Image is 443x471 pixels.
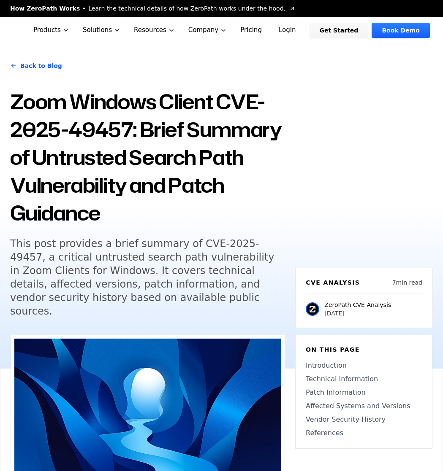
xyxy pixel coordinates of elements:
a: References [306,428,422,438]
h5: This post provides a brief summary of CVE-2025-49457, a critical untrusted search path vulnerabil... [10,237,285,318]
a: How ZeroPath WorksLearn the technical details of how ZeroPath works under the hood. [10,4,296,13]
button: Company [182,17,234,43]
button: Solutions [76,17,127,43]
button: Resources [127,17,182,43]
p: 7 min read [392,278,422,287]
a: Pricing [234,17,269,43]
a: Technical Information [306,374,422,384]
a: Login [269,23,306,38]
p: ZeroPath CVE Analysis [324,301,391,309]
a: Book Demo [372,23,429,38]
a: Introduction [306,361,422,371]
a: Affected Systems and Versions [306,401,422,411]
a: Patch Information [306,388,422,398]
h1: Zoom Windows Client CVE-2025-49457: Brief Summary of Untrusted Search Path Vulnerability and Patc... [10,88,285,227]
button: Products [27,17,76,43]
span: How ZeroPath Works [10,4,80,13]
img: ZeroPath CVE Analysis [306,302,319,316]
a: Back to Blog [10,54,62,78]
p: [DATE] [324,309,391,318]
a: Get Started [310,23,369,38]
a: Vendor Security History [306,414,422,425]
h6: On this page [306,345,422,354]
h6: CVE Analysis [306,278,360,287]
span: Learn the technical details of how ZeroPath works under the hood. [88,4,285,13]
